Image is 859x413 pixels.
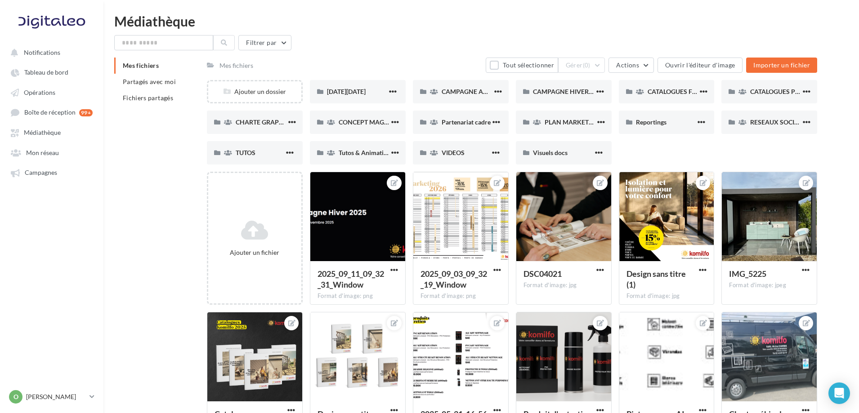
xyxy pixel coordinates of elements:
span: Boîte de réception [24,109,76,116]
span: DSC04021 [523,269,562,279]
span: Mes fichiers [123,62,159,69]
span: Campagnes [25,169,57,177]
p: [PERSON_NAME] [26,392,86,401]
a: Tableau de bord [5,64,98,80]
span: TUTOS [236,149,255,156]
button: Importer un fichier [746,58,817,73]
span: Fichiers partagés [123,94,173,102]
div: Format d'image: png [421,292,501,300]
span: Tutos & Animation réseau [339,149,411,156]
span: Actions [616,61,639,69]
span: Importer un fichier [753,61,810,69]
span: Mon réseau [26,149,59,156]
a: Campagnes [5,164,98,180]
span: Partenariat cadre [442,118,491,126]
a: Médiathèque [5,124,98,140]
div: 99+ [79,109,93,116]
a: Boîte de réception 99+ [5,104,98,120]
div: Mes fichiers [219,61,253,70]
span: Notifications [24,49,60,56]
span: (0) [583,62,591,69]
a: Opérations [5,84,98,100]
span: CHARTE GRAPHIQUE [236,118,299,126]
span: Visuels docs [533,149,568,156]
span: IMG_5225 [729,269,766,279]
span: Médiathèque [24,129,61,137]
span: 2025_09_03_09_32_19_Window [421,269,487,289]
button: Gérer(0) [558,58,605,73]
span: CAMPAGNE AUTOMNE [442,88,510,95]
div: Ajouter un dossier [208,87,301,96]
span: PLAN MARKETING [545,118,600,126]
button: Ouvrir l'éditeur d'image [658,58,743,73]
span: Opérations [24,89,55,96]
span: Design sans titre (1) [626,269,686,289]
span: Partagés avec moi [123,78,176,85]
span: RESEAUX SOCIAUX [750,118,808,126]
button: Tout sélectionner [486,58,558,73]
div: Format d'image: jpg [523,281,604,289]
span: 2025_09_11_09_32_31_Window [318,269,384,289]
span: Tableau de bord [24,69,68,76]
button: Filtrer par [238,35,291,50]
div: Format d'image: png [318,292,398,300]
button: Notifications [5,44,94,60]
span: [DATE][DATE] [327,88,366,95]
a: O [PERSON_NAME] [7,388,96,405]
div: Ajouter un fichier [212,248,298,257]
div: Open Intercom Messenger [828,382,850,404]
span: CONCEPT MAGASIN [339,118,399,126]
span: O [13,392,18,401]
div: Médiathèque [114,14,848,28]
span: Reportings [636,118,667,126]
span: CATALOGUES FOURNISSEURS - PRODUITS 2025 [648,88,787,95]
div: Format d'image: jpg [626,292,707,300]
span: CATALOGUES PDF 2025 [750,88,819,95]
span: VIDEOS [442,149,465,156]
div: Format d'image: jpeg [729,281,810,289]
button: Actions [608,58,653,73]
a: Mon réseau [5,144,98,160]
span: CAMPAGNE HIVER 2025 [533,88,604,95]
